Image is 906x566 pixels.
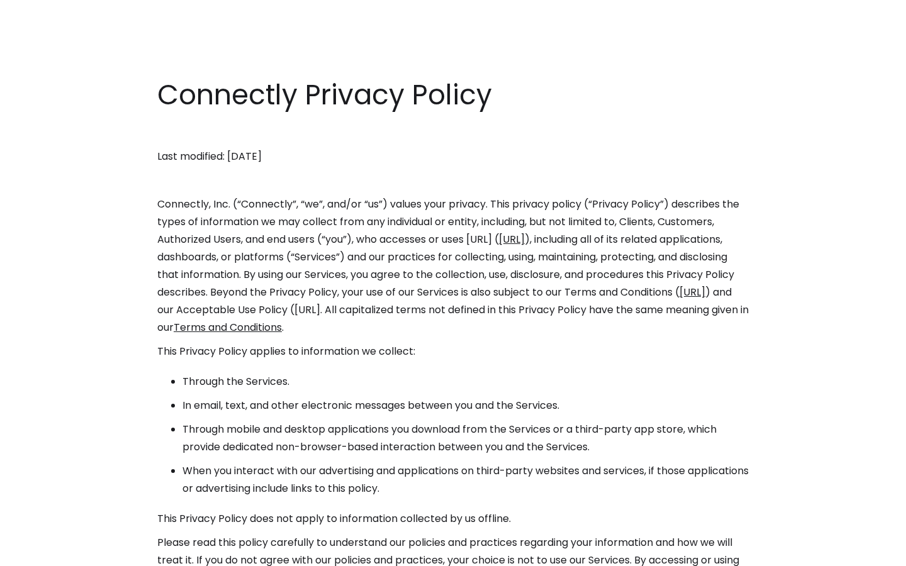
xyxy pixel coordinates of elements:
[157,343,749,360] p: This Privacy Policy applies to information we collect:
[157,510,749,528] p: This Privacy Policy does not apply to information collected by us offline.
[182,373,749,391] li: Through the Services.
[157,124,749,141] p: ‍
[157,75,749,114] h1: Connectly Privacy Policy
[157,148,749,165] p: Last modified: [DATE]
[182,421,749,456] li: Through mobile and desktop applications you download from the Services or a third-party app store...
[182,397,749,414] li: In email, text, and other electronic messages between you and the Services.
[25,544,75,562] ul: Language list
[182,462,749,497] li: When you interact with our advertising and applications on third-party websites and services, if ...
[679,285,705,299] a: [URL]
[157,196,749,336] p: Connectly, Inc. (“Connectly”, “we”, and/or “us”) values your privacy. This privacy policy (“Priva...
[499,232,525,247] a: [URL]
[174,320,282,335] a: Terms and Conditions
[13,543,75,562] aside: Language selected: English
[157,172,749,189] p: ‍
